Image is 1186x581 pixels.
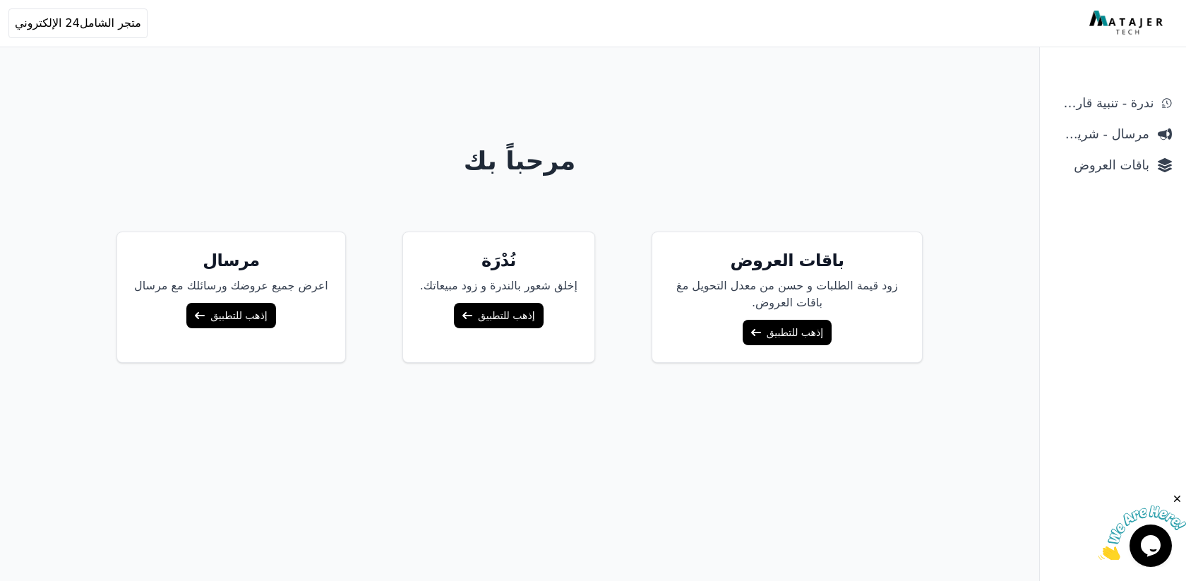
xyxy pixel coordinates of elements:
[186,303,275,328] a: إذهب للتطبيق
[134,277,328,294] p: اعرض جميع عروضك ورسائلك مع مرسال
[1054,155,1149,175] span: باقات العروض
[1054,93,1154,113] span: ندرة - تنبية قارب علي النفاذ
[134,249,328,272] h5: مرسال
[1054,124,1149,144] span: مرسال - شريط دعاية
[669,277,905,311] p: زود قيمة الطلبات و حسن من معدل التحويل مغ باقات العروض.
[669,249,905,272] h5: باقات العروض
[1098,493,1186,560] iframe: chat widget
[454,303,543,328] a: إذهب للتطبيق
[15,15,141,32] span: متجر الشامل24 الإلكتروني
[420,249,577,272] h5: نُدْرَة
[743,320,832,345] a: إذهب للتطبيق
[1089,11,1166,36] img: MatajerTech Logo
[420,277,577,294] p: إخلق شعور بالندرة و زود مبيعاتك.
[8,8,148,38] button: متجر الشامل24 الإلكتروني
